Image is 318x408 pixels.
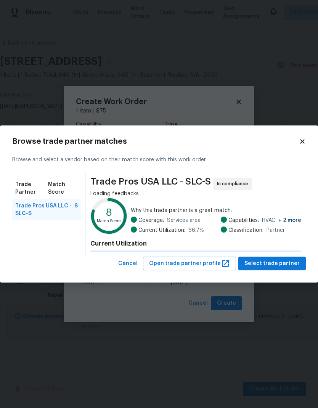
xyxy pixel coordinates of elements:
span: Coverage: [138,217,164,224]
span: + 2 more [278,218,301,223]
span: 8 [74,202,78,217]
button: Open trade partner profile [143,257,236,271]
span: Trade Pros USA LLC - SLC-S [15,202,74,217]
span: Select trade partner [244,259,300,268]
span: Open trade partner profile [149,259,230,268]
div: Loading feedbacks ... [90,190,301,198]
span: Capabilities: [228,217,259,224]
button: Select trade partner [238,257,306,271]
span: Why this trade partner is a great match: [131,207,301,214]
text: 8 [106,207,112,218]
text: Match Score [97,218,121,223]
div: Browse and select a vendor based on their match score with this work order. [12,147,306,173]
h4: Current Utilization [90,240,301,247]
button: Cancel [115,257,141,271]
span: Trade Partner [15,181,48,196]
h2: Browse trade partner matches [12,138,299,145]
span: Cancel [118,259,138,268]
span: 66.7 % [188,226,204,234]
span: Services area [167,217,201,224]
span: Match Score [48,181,78,196]
span: HVAC [262,217,301,224]
span: Classification: [228,226,263,234]
span: Current Utilization: [138,226,185,234]
span: Partner [267,226,285,234]
span: Trade Pros USA LLC - SLC-S [90,178,211,190]
span: In compliance [217,180,251,188]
